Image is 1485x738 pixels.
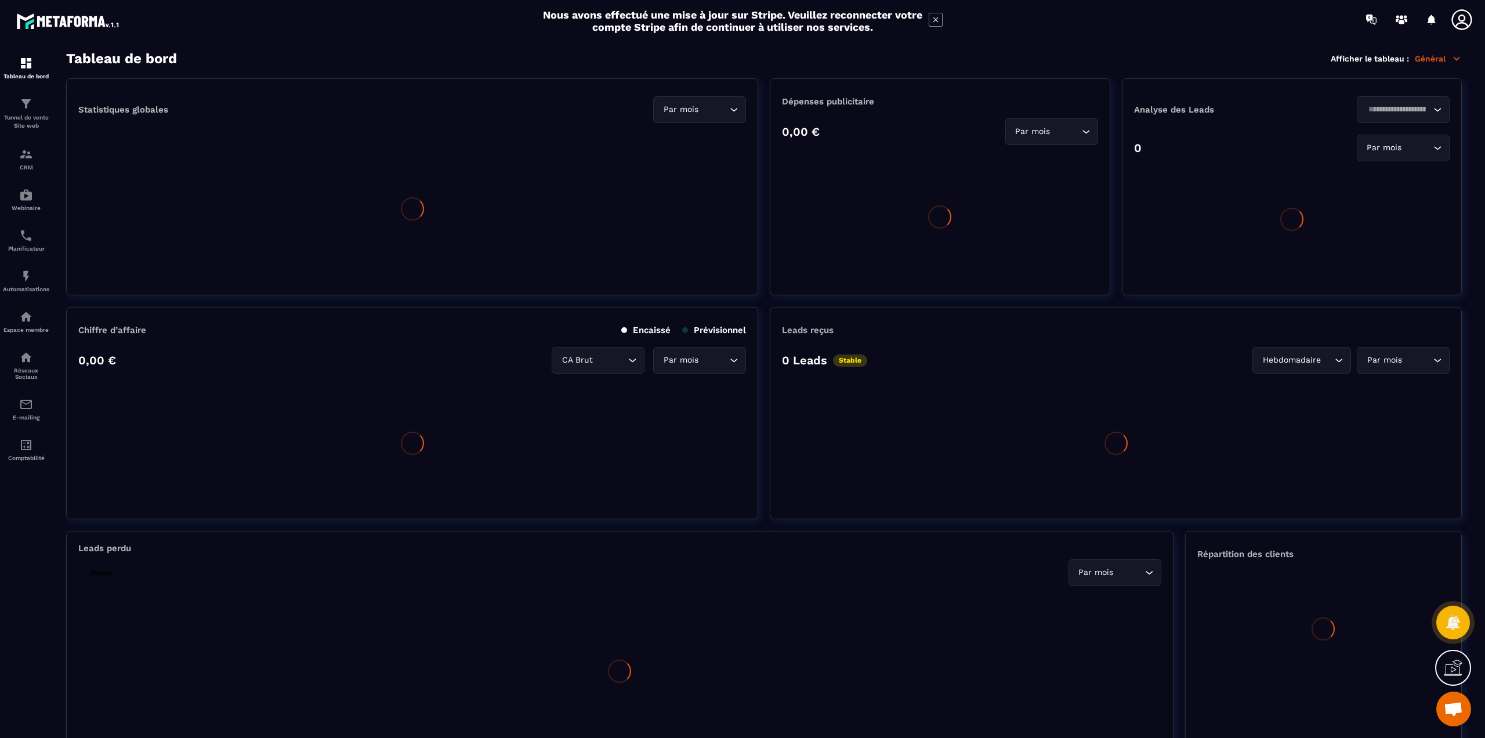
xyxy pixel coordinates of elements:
[1260,354,1323,367] span: Hebdomadaire
[3,179,49,220] a: automationsautomationsWebinaire
[1252,347,1351,374] div: Search for option
[701,103,727,116] input: Search for option
[661,103,701,116] span: Par mois
[1076,566,1116,579] span: Par mois
[1069,559,1161,586] div: Search for option
[3,429,49,470] a: accountantaccountantComptabilité
[552,347,644,374] div: Search for option
[595,354,625,367] input: Search for option
[621,325,671,335] p: Encaissé
[1436,692,1471,726] div: Mở cuộc trò chuyện
[3,245,49,252] p: Planificateur
[3,367,49,380] p: Réseaux Sociaux
[1013,125,1053,138] span: Par mois
[1404,142,1430,154] input: Search for option
[701,354,727,367] input: Search for option
[3,327,49,333] p: Espace membre
[84,567,118,579] p: Stable
[653,347,746,374] div: Search for option
[19,397,33,411] img: email
[3,88,49,139] a: formationformationTunnel de vente Site web
[19,438,33,452] img: accountant
[3,48,49,88] a: formationformationTableau de bord
[542,9,923,33] h2: Nous avons effectué une mise à jour sur Stripe. Veuillez reconnecter votre compte Stripe afin de ...
[78,543,131,553] p: Leads perdu
[3,220,49,261] a: schedulerschedulerPlanificateur
[19,350,33,364] img: social-network
[3,389,49,429] a: emailemailE-mailing
[78,325,146,335] p: Chiffre d’affaire
[3,114,49,130] p: Tunnel de vente Site web
[3,342,49,389] a: social-networksocial-networkRéseaux Sociaux
[19,97,33,111] img: formation
[1116,566,1142,579] input: Search for option
[1197,549,1450,559] p: Répartition des clients
[3,455,49,461] p: Comptabilité
[3,261,49,301] a: automationsautomationsAutomatisations
[19,56,33,70] img: formation
[782,125,820,139] p: 0,00 €
[661,354,701,367] span: Par mois
[682,325,746,335] p: Prévisionnel
[1357,135,1450,161] div: Search for option
[833,354,867,367] p: Stable
[19,269,33,283] img: automations
[1357,347,1450,374] div: Search for option
[1331,54,1409,63] p: Afficher le tableau :
[3,414,49,421] p: E-mailing
[3,73,49,79] p: Tableau de bord
[559,354,595,367] span: CA Brut
[19,147,33,161] img: formation
[1134,141,1142,155] p: 0
[1323,354,1332,367] input: Search for option
[1005,118,1098,145] div: Search for option
[19,310,33,324] img: automations
[66,50,177,67] h3: Tableau de bord
[1364,103,1430,116] input: Search for option
[16,10,121,31] img: logo
[1415,53,1462,64] p: Général
[1364,354,1404,367] span: Par mois
[19,229,33,243] img: scheduler
[19,188,33,202] img: automations
[78,104,168,115] p: Statistiques globales
[3,301,49,342] a: automationsautomationsEspace membre
[782,353,827,367] p: 0 Leads
[782,325,834,335] p: Leads reçus
[782,96,1098,107] p: Dépenses publicitaire
[1404,354,1430,367] input: Search for option
[3,286,49,292] p: Automatisations
[1364,142,1404,154] span: Par mois
[3,205,49,211] p: Webinaire
[1053,125,1079,138] input: Search for option
[1134,104,1292,115] p: Analyse des Leads
[653,96,746,123] div: Search for option
[78,353,116,367] p: 0,00 €
[1357,96,1450,123] div: Search for option
[3,164,49,171] p: CRM
[3,139,49,179] a: formationformationCRM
